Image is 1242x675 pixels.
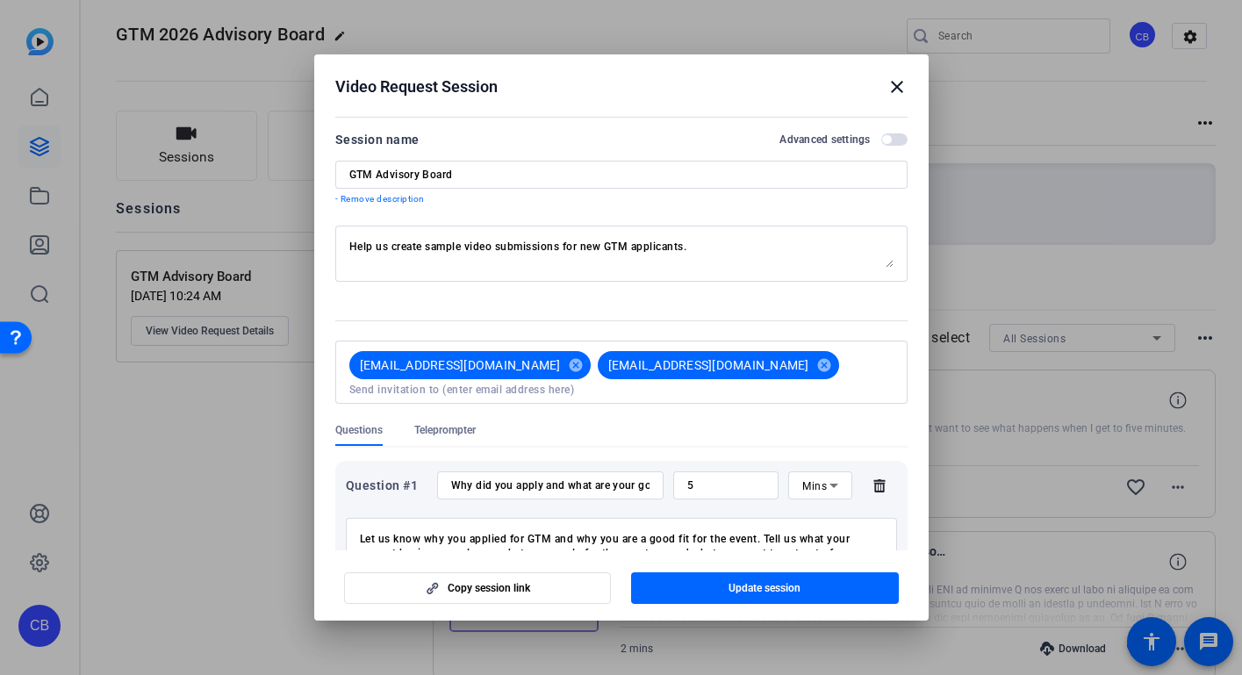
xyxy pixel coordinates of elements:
[335,76,908,97] div: Video Request Session
[687,478,765,492] input: Time
[346,475,427,496] div: Question #1
[360,356,561,374] span: [EMAIL_ADDRESS][DOMAIN_NAME]
[887,76,908,97] mat-icon: close
[335,423,383,437] span: Questions
[809,357,839,373] mat-icon: cancel
[414,423,476,437] span: Teleprompter
[448,581,530,595] span: Copy session link
[349,168,894,182] input: Enter Session Name
[779,133,870,147] h2: Advanced settings
[335,192,908,206] p: - Remove description
[802,480,827,492] span: Mins
[631,572,899,604] button: Update session
[608,356,809,374] span: [EMAIL_ADDRESS][DOMAIN_NAME]
[729,581,800,595] span: Update session
[349,383,894,397] input: Send invitation to (enter email address here)
[451,478,650,492] input: Enter your question here
[561,357,591,373] mat-icon: cancel
[344,572,612,604] button: Copy session link
[335,129,420,150] div: Session name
